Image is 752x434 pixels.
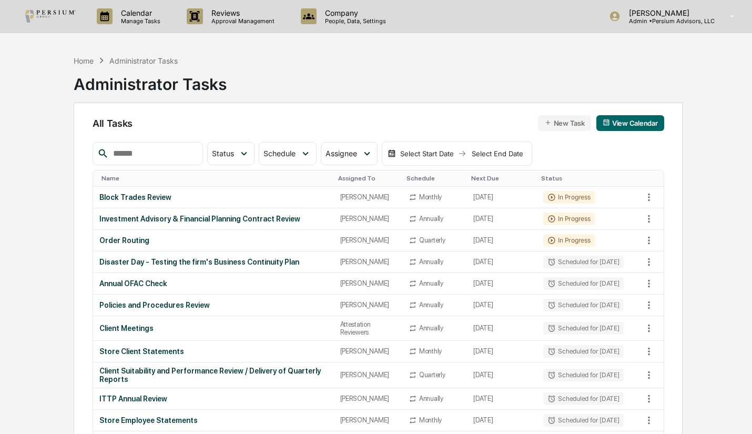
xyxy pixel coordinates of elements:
td: [DATE] [467,388,537,410]
div: Client Suitability and Performance Review / Delivery of Quarterly Reports [99,367,328,383]
div: Home [74,56,94,65]
td: [DATE] [467,362,537,388]
p: [PERSON_NAME] [621,8,715,17]
div: Scheduled for [DATE] [543,322,623,335]
div: Investment Advisory & Financial Planning Contract Review [99,215,328,223]
span: Status [212,149,234,158]
p: Admin • Persium Advisors, LLC [621,17,715,25]
div: [PERSON_NAME] [340,215,396,223]
div: [PERSON_NAME] [340,416,396,424]
div: Scheduled for [DATE] [543,392,623,405]
div: Scheduled for [DATE] [543,256,623,268]
td: [DATE] [467,295,537,316]
div: Administrator Tasks [109,56,178,65]
div: Toggle SortBy [338,175,398,182]
td: [DATE] [467,251,537,273]
div: Order Routing [99,236,328,245]
div: Scheduled for [DATE] [543,277,623,290]
td: [DATE] [467,230,537,251]
div: [PERSON_NAME] [340,371,396,379]
td: [DATE] [467,187,537,208]
div: Annually [419,258,443,266]
p: Calendar [113,8,166,17]
div: Quarterly [419,236,445,244]
div: Block Trades Review [99,193,328,201]
div: Scheduled for [DATE] [543,299,623,311]
div: Disaster Day - Testing the firm's Business Continuity Plan [99,258,328,266]
div: Annually [419,324,443,332]
div: Store Client Statements [99,347,328,356]
div: Annually [419,395,443,402]
div: Administrator Tasks [74,66,227,94]
div: Select End Date [469,149,526,158]
div: [PERSON_NAME] [340,301,396,309]
p: Manage Tasks [113,17,166,25]
div: [PERSON_NAME] [340,236,396,244]
div: Annually [419,215,443,223]
img: arrow right [458,149,466,158]
div: Attestation Reviewers [340,320,396,336]
button: New Task [538,115,591,131]
span: All Tasks [93,118,133,129]
div: Annually [419,301,443,309]
span: Assignee [326,149,357,158]
div: Quarterly [419,371,445,379]
div: Monthly [419,416,442,424]
div: Select Start Date [398,149,456,158]
td: [DATE] [467,273,537,295]
div: Toggle SortBy [407,175,463,182]
p: Reviews [203,8,280,17]
div: In Progress [543,191,594,204]
div: Toggle SortBy [101,175,330,182]
div: Toggle SortBy [541,175,638,182]
div: Annual OFAC Check [99,279,328,288]
div: Toggle SortBy [643,175,664,182]
div: In Progress [543,213,594,225]
div: Policies and Procedures Review [99,301,328,309]
button: View Calendar [596,115,664,131]
iframe: Open customer support [718,399,747,428]
div: Scheduled for [DATE] [543,414,623,427]
p: Approval Management [203,17,280,25]
div: [PERSON_NAME] [340,395,396,402]
div: In Progress [543,234,594,247]
div: [PERSON_NAME] [340,347,396,355]
div: ITTP Annual Review [99,395,328,403]
p: People, Data, Settings [317,17,391,25]
div: Annually [419,279,443,287]
p: Company [317,8,391,17]
div: [PERSON_NAME] [340,279,396,287]
span: Schedule [263,149,296,158]
td: [DATE] [467,316,537,341]
div: Monthly [419,193,442,201]
div: Store Employee Statements [99,416,328,425]
td: [DATE] [467,341,537,362]
td: [DATE] [467,208,537,230]
img: calendar [603,119,610,126]
img: calendar [388,149,396,158]
div: Client Meetings [99,324,328,332]
div: Monthly [419,347,442,355]
div: [PERSON_NAME] [340,193,396,201]
div: [PERSON_NAME] [340,258,396,266]
img: logo [25,10,76,23]
div: Scheduled for [DATE] [543,345,623,358]
td: [DATE] [467,410,537,431]
div: Scheduled for [DATE] [543,369,623,381]
div: Toggle SortBy [471,175,533,182]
